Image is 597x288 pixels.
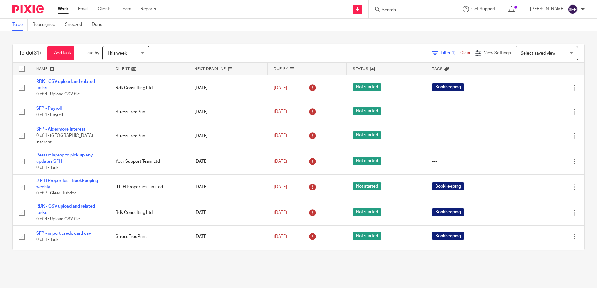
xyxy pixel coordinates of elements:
[432,232,464,240] span: Bookkeeping
[109,200,189,226] td: Rdk Consulting Ltd
[521,51,555,55] span: Select saved view
[141,6,156,12] a: Reports
[32,19,60,31] a: Reassigned
[36,204,95,215] a: RDK - CSV upload and related tasks
[274,159,287,164] span: [DATE]
[471,7,496,11] span: Get Support
[432,182,464,190] span: Bookkeeping
[36,166,62,170] span: 0 of 1 · Task 1
[432,158,499,165] div: ---
[484,51,511,55] span: View Settings
[353,232,381,240] span: Not started
[12,5,44,13] img: Pixie
[36,231,91,236] a: SFP - import credit card csv
[92,19,107,31] a: Done
[274,210,287,215] span: [DATE]
[109,174,189,200] td: J P H Properties Limited
[109,101,189,123] td: StressFreePrint
[65,19,87,31] a: Snoozed
[78,6,88,12] a: Email
[568,4,578,14] img: svg%3E
[36,217,80,221] span: 0 of 4 · Upload CSV file
[353,107,381,115] span: Not started
[12,19,28,31] a: To do
[109,123,189,149] td: StressFreePrint
[98,6,111,12] a: Clients
[47,46,74,60] a: + Add task
[188,248,268,280] td: [DATE]
[274,86,287,90] span: [DATE]
[188,75,268,101] td: [DATE]
[36,127,85,132] a: SFP - Aldermore Interest
[109,75,189,101] td: Rdk Consulting Ltd
[36,106,62,111] a: SFP - Payroll
[188,123,268,149] td: [DATE]
[86,50,99,56] p: Due by
[353,157,381,165] span: Not started
[109,149,189,174] td: Your Support Team Ltd
[188,149,268,174] td: [DATE]
[274,134,287,138] span: [DATE]
[188,200,268,226] td: [DATE]
[274,234,287,239] span: [DATE]
[274,185,287,189] span: [DATE]
[432,83,464,91] span: Bookkeeping
[432,208,464,216] span: Bookkeeping
[107,51,127,55] span: This week
[19,50,41,56] h1: To do
[432,67,443,70] span: Tags
[432,109,499,115] div: ---
[109,248,189,280] td: Form + Build Limited
[36,153,93,164] a: Restart laptop to pick up any updates SFH
[36,238,62,242] span: 0 of 1 · Task 1
[353,208,381,216] span: Not started
[530,6,565,12] p: [PERSON_NAME]
[353,182,381,190] span: Not started
[353,83,381,91] span: Not started
[432,133,499,139] div: ---
[109,226,189,248] td: StressFreePrint
[121,6,131,12] a: Team
[36,179,101,189] a: J P H Properties - Bookkeeping - weekly
[353,131,381,139] span: Not started
[36,113,63,117] span: 0 of 1 · Payroll
[188,101,268,123] td: [DATE]
[36,92,80,96] span: 0 of 4 · Upload CSV file
[58,6,69,12] a: Work
[36,79,95,90] a: RDK - CSV upload and related tasks
[188,174,268,200] td: [DATE]
[441,51,460,55] span: Filter
[460,51,471,55] a: Clear
[188,226,268,248] td: [DATE]
[36,191,77,196] span: 0 of 7 · Clear Hubdoc
[36,134,93,145] span: 0 of 1 · [GEOGRAPHIC_DATA] Interest
[381,7,437,13] input: Search
[32,50,41,55] span: (31)
[274,110,287,114] span: [DATE]
[451,51,456,55] span: (1)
